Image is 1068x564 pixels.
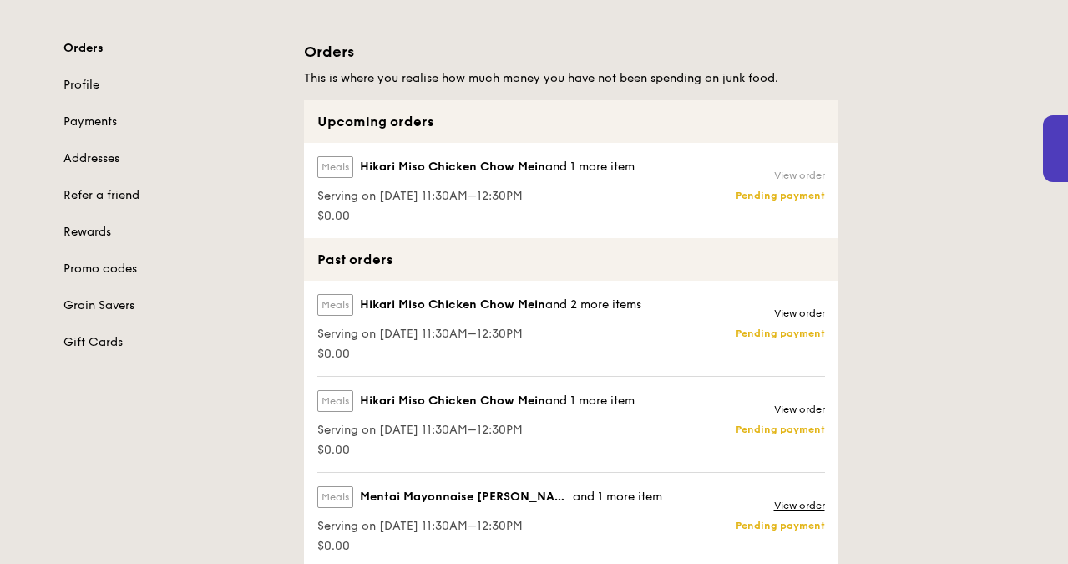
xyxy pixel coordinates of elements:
a: View order [774,403,825,416]
a: Payments [63,114,284,130]
h1: Orders [304,40,838,64]
a: View order [774,499,825,512]
span: $0.00 [317,538,663,555]
span: Serving on [DATE] 11:30AM–12:30PM [317,326,641,343]
label: Meals [317,294,353,316]
label: Meals [317,486,353,508]
a: View order [774,169,825,182]
a: Refer a friend [63,187,284,204]
label: Meals [317,390,353,412]
a: Rewards [63,224,284,241]
span: and 1 more item [545,394,635,408]
div: Past orders [304,238,838,281]
span: Serving on [DATE] 11:30AM–12:30PM [317,518,663,535]
span: Hikari Miso Chicken Chow Mein [360,297,545,313]
span: and 1 more item [545,160,635,174]
a: Addresses [63,150,284,167]
span: $0.00 [317,346,641,363]
a: Promo codes [63,261,284,277]
div: Upcoming orders [304,100,838,143]
a: View order [774,307,825,320]
span: $0.00 [317,442,635,459]
span: and 1 more item [573,490,662,504]
a: Gift Cards [63,334,284,351]
span: Serving on [DATE] 11:30AM–12:30PM [317,188,635,205]
a: Grain Savers [63,297,284,314]
span: Hikari Miso Chicken Chow Mein [360,393,545,409]
span: and 2 more items [545,297,641,312]
a: Profile [63,77,284,94]
span: Hikari Miso Chicken Chow Mein [360,159,545,175]
p: Pending payment [736,519,825,532]
label: Meals [317,156,353,178]
a: Orders [63,40,284,57]
h5: This is where you realise how much money you have not been spending on junk food. [304,70,838,87]
span: Serving on [DATE] 11:30AM–12:30PM [317,422,635,439]
span: Mentai Mayonnaise [PERSON_NAME] [360,489,574,506]
p: Pending payment [736,189,825,202]
p: Pending payment [736,327,825,340]
p: Pending payment [736,423,825,436]
span: $0.00 [317,208,635,225]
